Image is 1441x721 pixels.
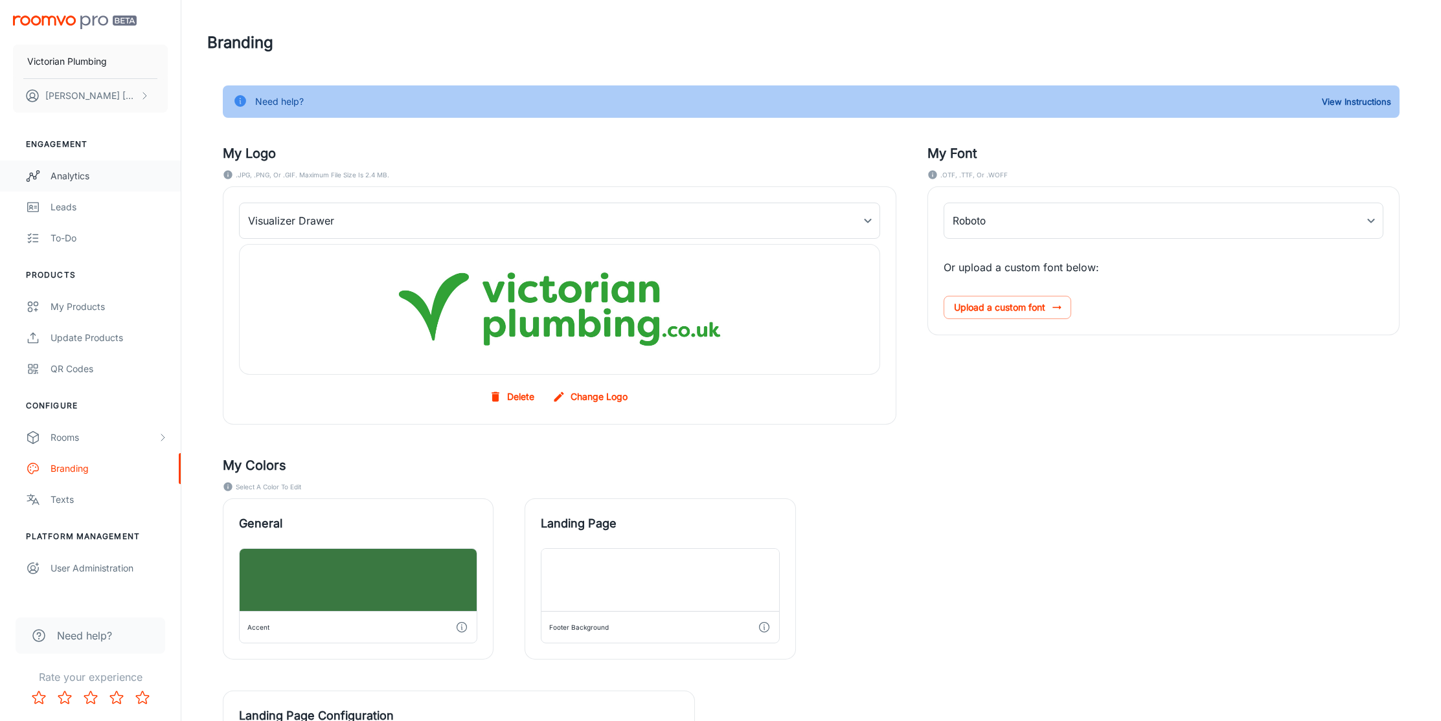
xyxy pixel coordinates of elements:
[944,296,1071,319] span: Upload a custom font
[391,245,727,374] img: my_landing_page_logo_background_image_en-gb.jpg
[223,456,1400,475] h5: My Colors
[247,621,269,634] div: Accent
[13,79,168,113] button: [PERSON_NAME] [PERSON_NAME]
[104,685,130,711] button: Rate 4 star
[51,493,168,507] div: Texts
[51,561,168,575] div: User Administration
[78,685,104,711] button: Rate 3 star
[13,45,168,78] button: Victorian Plumbing
[51,200,168,214] div: Leads
[13,16,137,29] img: Roomvo PRO Beta
[207,31,273,54] h1: Branding
[130,685,155,711] button: Rate 5 star
[51,331,168,345] div: Update Products
[27,54,107,69] p: Victorian Plumbing
[944,203,1383,239] div: Roboto
[51,461,168,476] div: Branding
[51,231,168,245] div: To-do
[51,362,168,376] div: QR Codes
[51,169,168,183] div: Analytics
[550,385,633,408] label: Change Logo
[51,300,168,314] div: My Products
[26,685,52,711] button: Rate 1 star
[486,385,539,408] button: Delete
[549,621,609,634] div: Footer Background
[255,89,304,114] div: Need help?
[52,685,78,711] button: Rate 2 star
[239,203,880,239] div: Visualizer Drawer
[10,669,170,685] p: Rate your experience
[236,168,389,181] span: .JPG, .PNG, or .GIF. Maximum file size is 2.4 MB.
[944,260,1383,275] p: Or upload a custom font below:
[927,144,1400,163] h5: My Font
[57,628,112,643] span: Need help?
[239,515,477,533] span: General
[51,430,157,445] div: Rooms
[940,168,1008,181] span: .OTF, .TTF, or .WOFF
[223,144,896,163] h5: My Logo
[541,515,779,533] span: Landing Page
[45,89,137,103] p: [PERSON_NAME] [PERSON_NAME]
[1319,92,1394,111] button: View Instructions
